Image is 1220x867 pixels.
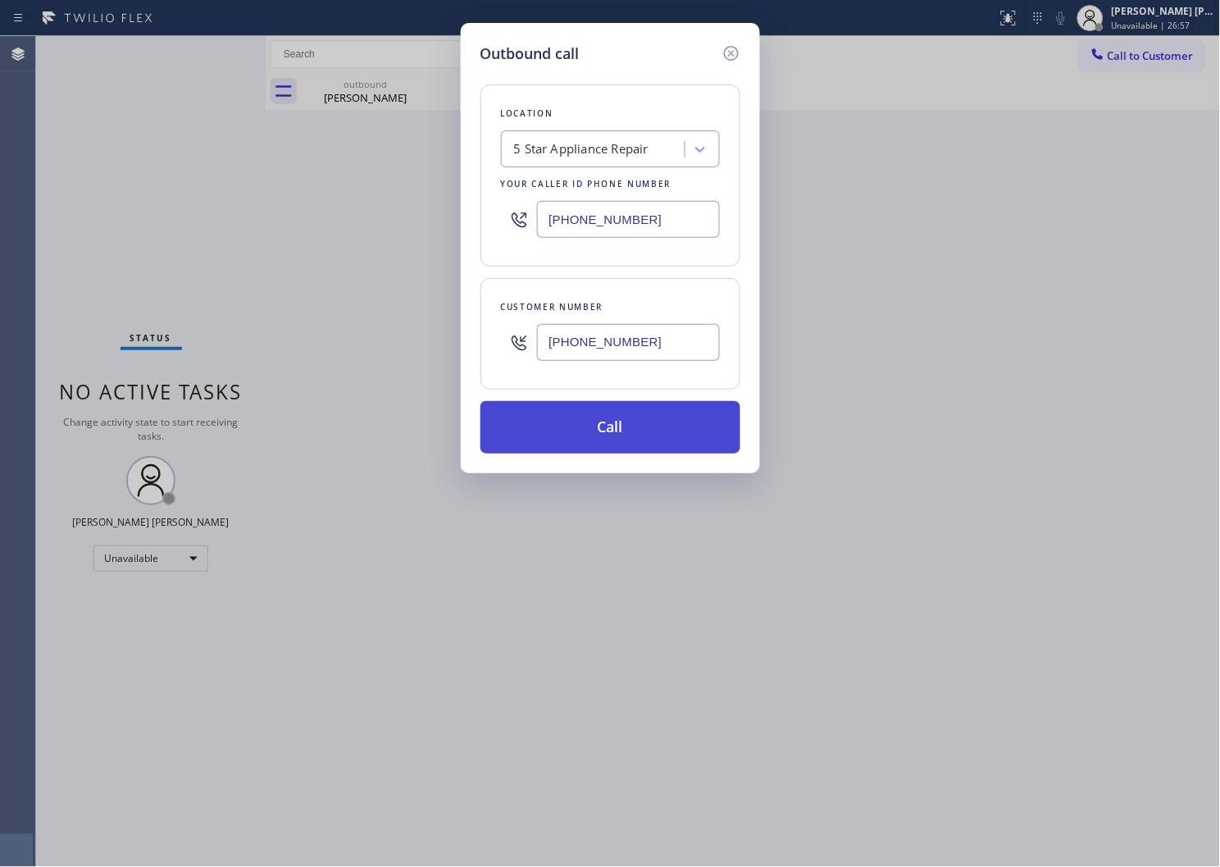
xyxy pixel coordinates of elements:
div: Location [501,105,720,122]
div: Customer number [501,299,720,316]
h5: Outbound call [480,43,580,65]
input: (123) 456-7890 [537,324,720,361]
button: Call [480,401,740,454]
div: 5 Star Appliance Repair [514,140,649,159]
div: Your caller id phone number [501,176,720,193]
input: (123) 456-7890 [537,201,720,238]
